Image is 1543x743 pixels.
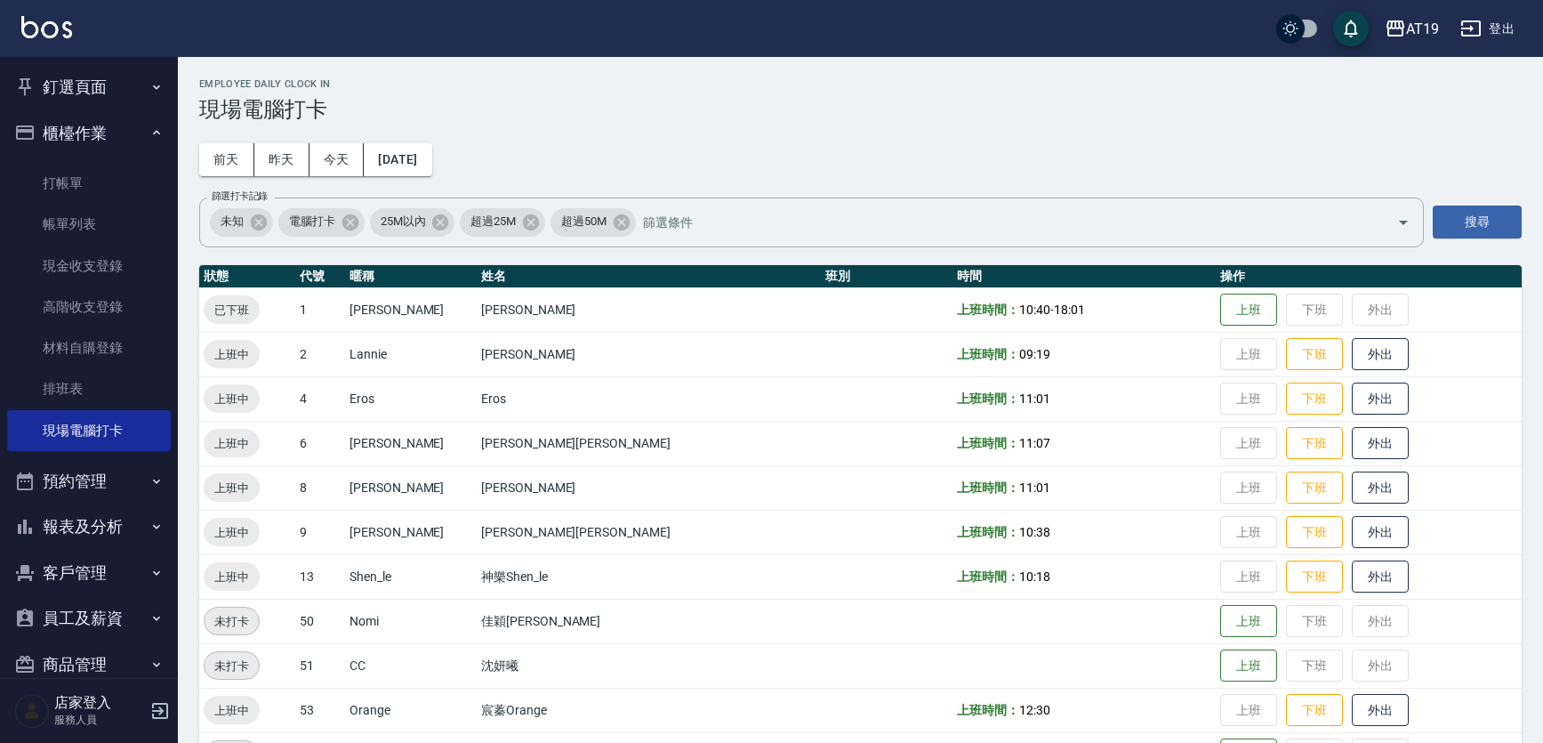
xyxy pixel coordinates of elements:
[550,208,636,237] div: 超過50M
[295,265,345,288] th: 代號
[7,550,171,596] button: 客戶管理
[295,688,345,732] td: 53
[345,376,477,421] td: Eros
[204,434,260,453] span: 上班中
[1378,11,1446,47] button: AT19
[477,599,821,643] td: 佳穎[PERSON_NAME]
[7,504,171,550] button: 報表及分析
[295,376,345,421] td: 4
[1286,338,1343,371] button: 下班
[21,16,72,38] img: Logo
[7,204,171,245] a: 帳單列表
[1286,472,1343,505] button: 下班
[345,465,477,510] td: [PERSON_NAME]
[295,287,345,332] td: 1
[370,208,455,237] div: 25M以內
[639,206,1366,238] input: 篩選條件
[1220,294,1277,327] button: 上班
[477,265,821,288] th: 姓名
[7,368,171,409] a: 排班表
[295,510,345,554] td: 9
[821,265,952,288] th: 班別
[199,97,1522,122] h3: 現場電腦打卡
[1019,703,1050,717] span: 12:30
[1019,392,1050,406] span: 11:01
[199,265,295,288] th: 狀態
[204,390,260,408] span: 上班中
[212,190,268,203] label: 篩選打卡記錄
[460,213,526,230] span: 超過25M
[477,332,821,376] td: [PERSON_NAME]
[957,481,1019,495] b: 上班時間：
[199,143,254,176] button: 前天
[204,345,260,364] span: 上班中
[14,693,50,729] img: Person
[1352,694,1409,727] button: 外出
[1019,481,1050,495] span: 11:01
[7,642,171,688] button: 商品管理
[477,465,821,510] td: [PERSON_NAME]
[1216,265,1522,288] th: 操作
[1019,347,1050,361] span: 09:19
[295,554,345,599] td: 13
[1286,383,1343,416] button: 下班
[477,510,821,554] td: [PERSON_NAME][PERSON_NAME]
[309,143,365,176] button: 今天
[7,163,171,204] a: 打帳單
[1286,561,1343,594] button: 下班
[205,657,259,675] span: 未打卡
[345,688,477,732] td: Orange
[1406,18,1439,40] div: AT19
[204,301,260,319] span: 已下班
[295,332,345,376] td: 2
[278,213,346,230] span: 電腦打卡
[370,213,437,230] span: 25M以內
[477,554,821,599] td: 神樂Shen_le
[1433,206,1522,238] button: 搜尋
[204,479,260,497] span: 上班中
[7,327,171,368] a: 材料自購登錄
[1352,472,1409,505] button: 外出
[957,703,1019,717] b: 上班時間：
[952,287,1216,332] td: -
[1286,427,1343,460] button: 下班
[957,392,1019,406] b: 上班時間：
[345,332,477,376] td: Lannie
[957,436,1019,450] b: 上班時間：
[1453,12,1522,45] button: 登出
[7,246,171,287] a: 現金收支登錄
[295,599,345,643] td: 50
[364,143,431,176] button: [DATE]
[345,510,477,554] td: [PERSON_NAME]
[7,595,171,642] button: 員工及薪資
[957,525,1019,539] b: 上班時間：
[1352,561,1409,594] button: 外出
[957,569,1019,584] b: 上班時間：
[1019,569,1050,584] span: 10:18
[7,410,171,451] a: 現場電腦打卡
[205,612,259,631] span: 未打卡
[204,568,260,586] span: 上班中
[204,523,260,542] span: 上班中
[1286,694,1343,727] button: 下班
[1286,516,1343,549] button: 下班
[1220,650,1277,682] button: 上班
[278,208,365,237] div: 電腦打卡
[550,213,617,230] span: 超過50M
[7,287,171,327] a: 高階收支登錄
[204,701,260,720] span: 上班中
[1019,303,1050,317] span: 10:40
[1389,208,1418,237] button: Open
[199,78,1522,90] h2: Employee Daily Clock In
[952,265,1216,288] th: 時間
[345,421,477,465] td: [PERSON_NAME]
[345,554,477,599] td: Shen_le
[1352,338,1409,371] button: 外出
[460,208,545,237] div: 超過25M
[295,421,345,465] td: 6
[210,213,254,230] span: 未知
[1352,383,1409,416] button: 外出
[54,694,145,712] h5: 店家登入
[1352,427,1409,460] button: 外出
[1019,436,1050,450] span: 11:07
